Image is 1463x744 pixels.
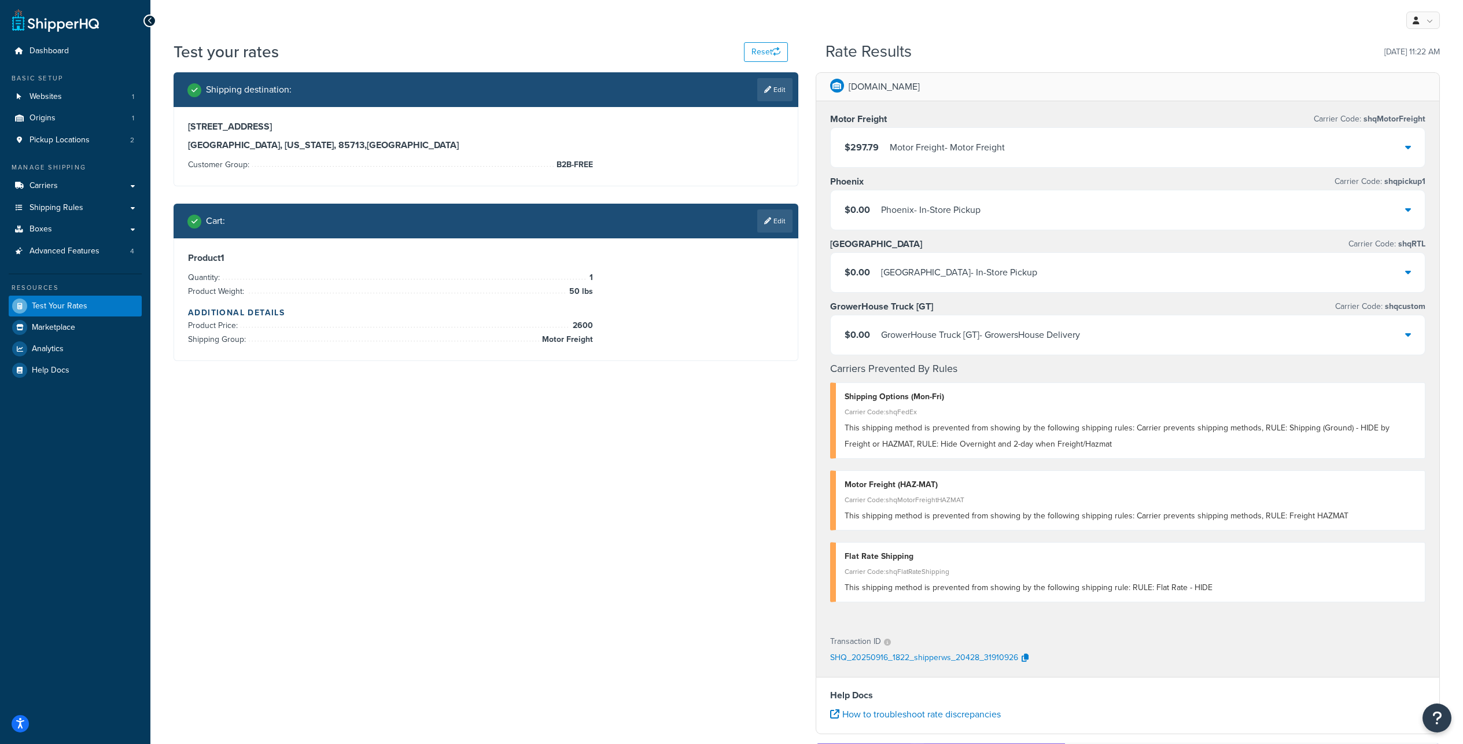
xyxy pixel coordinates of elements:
p: SHQ_20250916_1822_shipperws_20428_31910926 [830,650,1018,667]
span: Customer Group: [188,159,252,171]
span: Dashboard [30,46,69,56]
a: Pickup Locations2 [9,130,142,151]
span: 1 [587,271,593,285]
span: Advanced Features [30,246,100,256]
a: Websites1 [9,86,142,108]
a: How to troubleshoot rate discrepancies [830,708,1001,721]
a: Edit [757,78,793,101]
span: $0.00 [845,328,870,341]
h2: Cart : [206,216,225,226]
a: Boxes [9,219,142,240]
p: Carrier Code: [1335,174,1425,190]
h3: [GEOGRAPHIC_DATA], [US_STATE], 85713 , [GEOGRAPHIC_DATA] [188,139,784,151]
div: Manage Shipping [9,163,142,172]
span: Shipping Group: [188,333,249,345]
span: 4 [130,246,134,256]
h4: Additional Details [188,307,784,319]
span: shqMotorFreight [1361,113,1425,125]
a: Dashboard [9,40,142,62]
span: 50 lbs [566,285,593,299]
div: Flat Rate Shipping [845,548,1417,565]
li: Websites [9,86,142,108]
p: Carrier Code: [1335,299,1425,315]
span: $0.00 [845,266,870,279]
h2: Rate Results [826,43,912,61]
span: Pickup Locations [30,135,90,145]
h3: [STREET_ADDRESS] [188,121,784,132]
span: 1 [132,113,134,123]
h3: Motor Freight [830,113,887,125]
span: Quantity: [188,271,223,283]
span: 2600 [570,319,593,333]
span: Carriers [30,181,58,191]
button: Open Resource Center [1423,704,1451,732]
span: Boxes [30,224,52,234]
span: shqcustom [1383,300,1425,312]
li: Pickup Locations [9,130,142,151]
div: Motor Freight (HAZ-MAT) [845,477,1417,493]
p: [DOMAIN_NAME] [849,79,920,95]
h4: Help Docs [830,688,1426,702]
span: shqpickup1 [1382,175,1425,187]
p: Carrier Code: [1348,236,1425,252]
a: Shipping Rules [9,197,142,219]
span: Motor Freight [539,333,593,347]
a: Edit [757,209,793,233]
a: Origins1 [9,108,142,129]
span: 2 [130,135,134,145]
h3: GrowerHouse Truck [GT] [830,301,933,312]
span: This shipping method is prevented from showing by the following shipping rule: RULE: Flat Rate - ... [845,581,1213,594]
h4: Carriers Prevented By Rules [830,361,1426,377]
h3: [GEOGRAPHIC_DATA] [830,238,922,250]
div: Carrier Code: shqFlatRateShipping [845,563,1417,580]
span: Product Price: [188,319,241,332]
span: This shipping method is prevented from showing by the following shipping rules: Carrier prevents ... [845,422,1390,450]
a: Marketplace [9,317,142,338]
li: Advanced Features [9,241,142,262]
a: Advanced Features4 [9,241,142,262]
span: Analytics [32,344,64,354]
h3: Product 1 [188,252,784,264]
span: Test Your Rates [32,301,87,311]
a: Carriers [9,175,142,197]
span: $0.00 [845,203,870,216]
button: Reset [744,42,788,62]
span: Websites [30,92,62,102]
span: 1 [132,92,134,102]
a: Help Docs [9,360,142,381]
span: Help Docs [32,366,69,375]
p: Carrier Code: [1314,111,1425,127]
div: Carrier Code: shqFedEx [845,404,1417,420]
h3: Phoenix [830,176,864,187]
div: Motor Freight - Motor Freight [890,139,1005,156]
a: Test Your Rates [9,296,142,316]
div: [GEOGRAPHIC_DATA] - In-Store Pickup [881,264,1037,281]
span: Product Weight: [188,285,247,297]
span: This shipping method is prevented from showing by the following shipping rules: Carrier prevents ... [845,510,1348,522]
span: Marketplace [32,323,75,333]
div: Basic Setup [9,73,142,83]
p: Transaction ID [830,633,881,650]
span: shqRTL [1396,238,1425,250]
div: GrowerHouse Truck [GT] - GrowersHouse Delivery [881,327,1080,343]
h2: Shipping destination : [206,84,292,95]
p: [DATE] 11:22 AM [1384,44,1440,60]
a: Analytics [9,338,142,359]
div: Resources [9,283,142,293]
span: $297.79 [845,141,879,154]
li: Origins [9,108,142,129]
h1: Test your rates [174,40,279,63]
span: B2B-FREE [554,158,593,172]
span: Shipping Rules [30,203,83,213]
span: Origins [30,113,56,123]
div: Phoenix - In-Store Pickup [881,202,981,218]
div: Carrier Code: shqMotorFreightHAZMAT [845,492,1417,508]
